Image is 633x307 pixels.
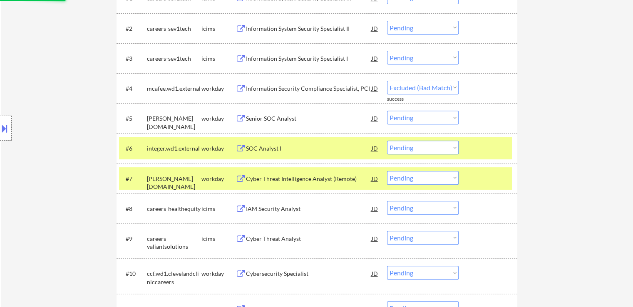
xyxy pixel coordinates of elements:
div: JD [371,81,379,96]
div: JD [371,231,379,246]
div: Cyber Threat Analyst [246,235,372,243]
div: careers-healthequity [147,205,201,213]
div: workday [201,84,236,93]
div: Cybersecurity Specialist [246,270,372,278]
div: JD [371,21,379,36]
div: JD [371,141,379,156]
div: IAM Security Analyst [246,205,372,213]
div: JD [371,171,379,186]
div: #10 [126,270,140,278]
div: #8 [126,205,140,213]
div: careers-sev1tech [147,54,201,63]
div: Cyber Threat Intelligence Analyst (Remote) [246,175,372,183]
div: workday [201,144,236,153]
div: SOC Analyst I [246,144,372,153]
div: [PERSON_NAME][DOMAIN_NAME] [147,114,201,131]
div: JD [371,201,379,216]
div: mcafee.wd1.external [147,84,201,93]
div: icims [201,235,236,243]
div: success [387,96,420,103]
div: #9 [126,235,140,243]
div: Information System Security Specialist I [246,54,372,63]
div: JD [371,266,379,281]
div: [PERSON_NAME][DOMAIN_NAME] [147,175,201,191]
div: workday [201,114,236,123]
div: careers-valiantsolutions [147,235,201,251]
div: workday [201,175,236,183]
div: #2 [126,25,140,33]
div: careers-sev1tech [147,25,201,33]
div: icims [201,54,236,63]
div: ccf.wd1.clevelandcliniccareers [147,270,201,286]
div: icims [201,205,236,213]
div: Information System Security Specialist II [246,25,372,33]
div: workday [201,270,236,278]
div: JD [371,111,379,126]
div: Information Security Compliance Specialist, PCI [246,84,372,93]
div: Senior SOC Analyst [246,114,372,123]
div: JD [371,51,379,66]
div: icims [201,25,236,33]
div: integer.wd1.external [147,144,201,153]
